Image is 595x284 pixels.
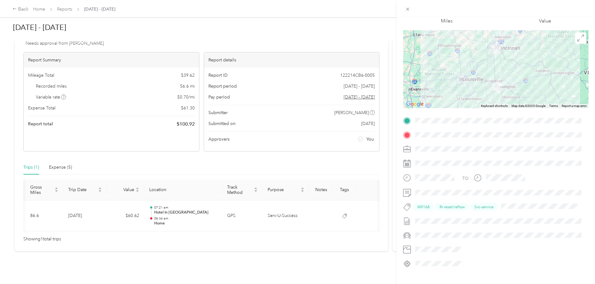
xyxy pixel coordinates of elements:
[440,204,465,210] span: Rr-reset/reflow
[560,249,595,284] iframe: Everlance-gr Chat Button Frame
[549,104,558,108] a: Terms (opens in new tab)
[435,203,469,211] button: Rr-reset/reflow
[462,175,469,182] div: TO
[441,17,453,25] p: Miles
[562,104,587,108] a: Report a map error
[481,104,508,108] button: Keyboard shortcuts
[417,204,430,210] span: M0168
[405,100,425,108] img: Google
[539,17,551,25] p: Value
[413,203,434,211] button: M0168
[512,104,545,108] span: Map data ©2025 Google
[470,203,498,211] button: Svc-service
[405,100,425,108] a: Open this area in Google Maps (opens a new window)
[474,204,493,210] span: Svc-service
